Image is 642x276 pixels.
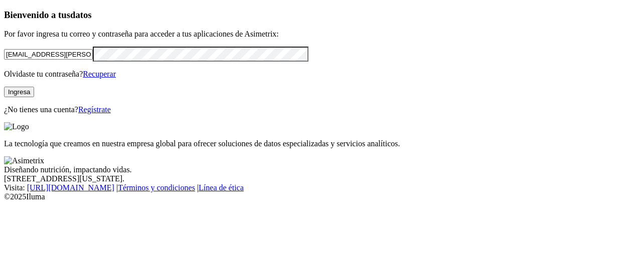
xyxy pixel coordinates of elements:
p: La tecnología que creamos en nuestra empresa global para ofrecer soluciones de datos especializad... [4,139,638,148]
a: Línea de ética [199,183,244,192]
div: Diseñando nutrición, impactando vidas. [4,165,638,174]
a: Recuperar [83,70,116,78]
span: datos [70,10,92,20]
div: © 2025 Iluma [4,192,638,201]
p: ¿No tienes una cuenta? [4,105,638,114]
input: Tu correo [4,49,93,60]
button: Ingresa [4,87,34,97]
p: Por favor ingresa tu correo y contraseña para acceder a tus aplicaciones de Asimetrix: [4,30,638,39]
img: Asimetrix [4,156,44,165]
a: Regístrate [78,105,111,114]
p: Olvidaste tu contraseña? [4,70,638,79]
div: [STREET_ADDRESS][US_STATE]. [4,174,638,183]
a: Términos y condiciones [118,183,195,192]
h3: Bienvenido a tus [4,10,638,21]
a: [URL][DOMAIN_NAME] [27,183,114,192]
img: Logo [4,122,29,131]
div: Visita : | | [4,183,638,192]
